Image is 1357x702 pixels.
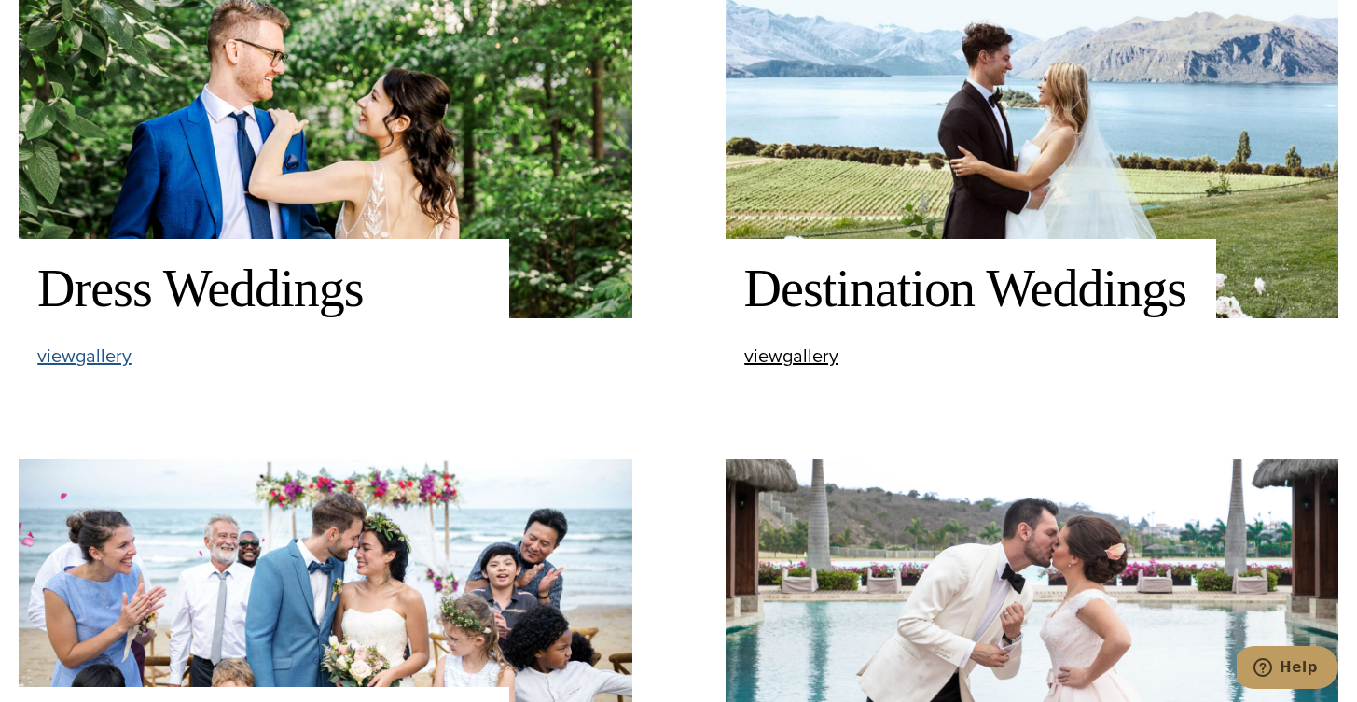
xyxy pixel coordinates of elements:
[37,342,132,370] span: view gallery
[744,342,838,370] span: view gallery
[744,258,1198,320] h2: Destination Weddings
[744,346,838,366] a: viewgallery
[1237,646,1338,693] iframe: Opens a widget where you can chat to one of our agents
[37,258,491,320] h2: Dress Weddings
[37,346,132,366] a: viewgallery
